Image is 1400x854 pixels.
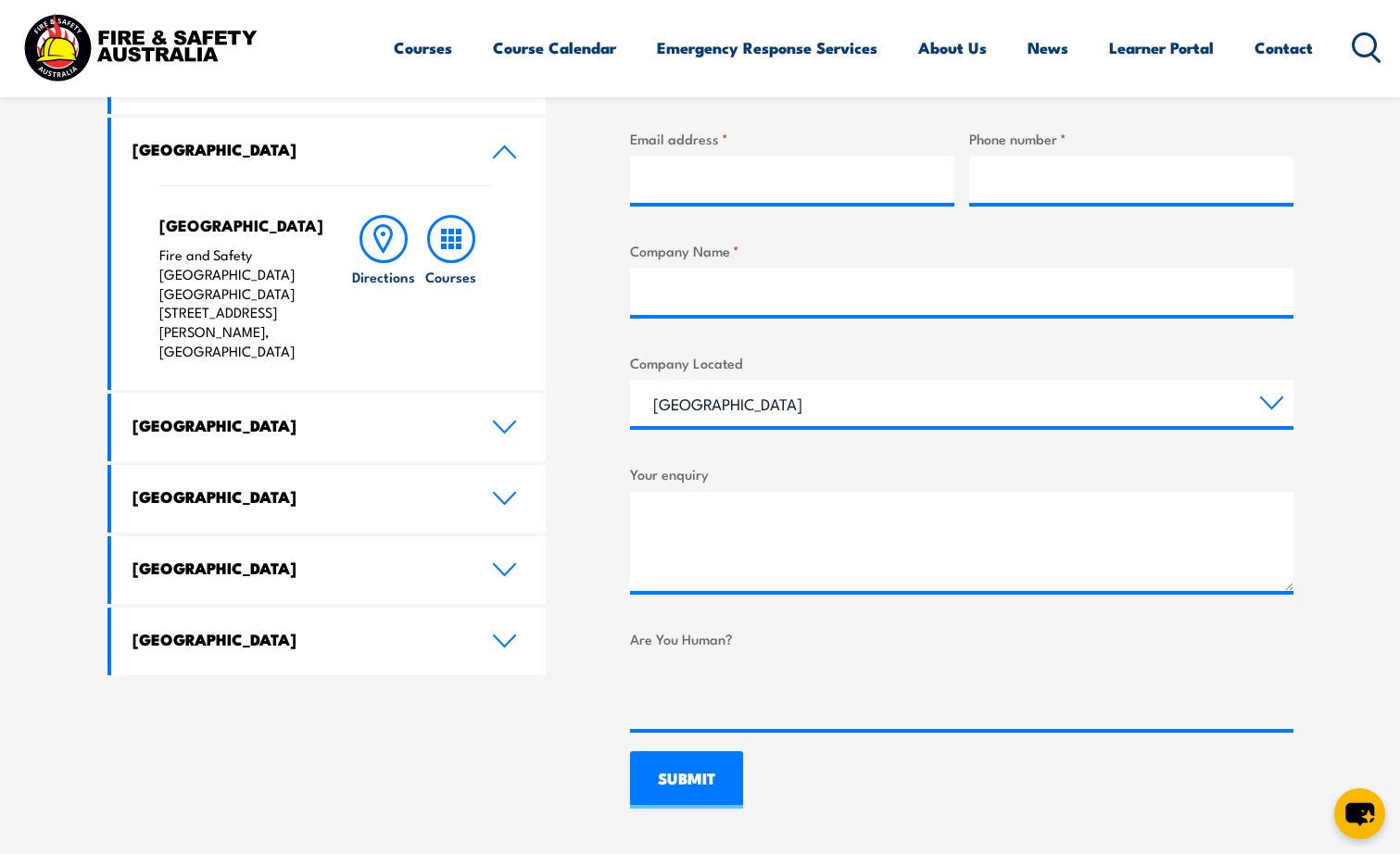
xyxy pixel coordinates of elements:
[132,558,464,578] h4: [GEOGRAPHIC_DATA]
[630,628,1293,649] label: Are You Human?
[132,139,464,159] h4: [GEOGRAPHIC_DATA]
[425,267,476,286] h6: Courses
[630,352,1293,373] label: Company Located
[111,608,547,675] a: [GEOGRAPHIC_DATA]
[111,394,547,461] a: [GEOGRAPHIC_DATA]
[657,23,877,72] a: Emergency Response Services
[111,536,547,604] a: [GEOGRAPHIC_DATA]
[111,465,547,533] a: [GEOGRAPHIC_DATA]
[159,215,314,235] h4: [GEOGRAPHIC_DATA]
[132,486,464,507] h4: [GEOGRAPHIC_DATA]
[630,657,912,729] iframe: reCAPTCHA
[159,245,314,361] p: Fire and Safety [GEOGRAPHIC_DATA] [GEOGRAPHIC_DATA] [STREET_ADDRESS][PERSON_NAME], [GEOGRAPHIC_DATA]
[969,128,1293,149] label: Phone number
[630,751,743,809] input: SUBMIT
[918,23,987,72] a: About Us
[493,23,616,72] a: Course Calendar
[1334,788,1385,839] button: chat-button
[394,23,452,72] a: Courses
[630,240,1293,261] label: Company Name
[630,128,954,149] label: Email address
[352,267,415,286] h6: Directions
[111,118,547,185] a: [GEOGRAPHIC_DATA]
[630,463,1293,484] label: Your enquiry
[1028,23,1068,72] a: News
[350,215,417,361] a: Directions
[418,215,485,361] a: Courses
[1255,23,1313,72] a: Contact
[132,415,464,435] h4: [GEOGRAPHIC_DATA]
[1109,23,1214,72] a: Learner Portal
[132,629,464,649] h4: [GEOGRAPHIC_DATA]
